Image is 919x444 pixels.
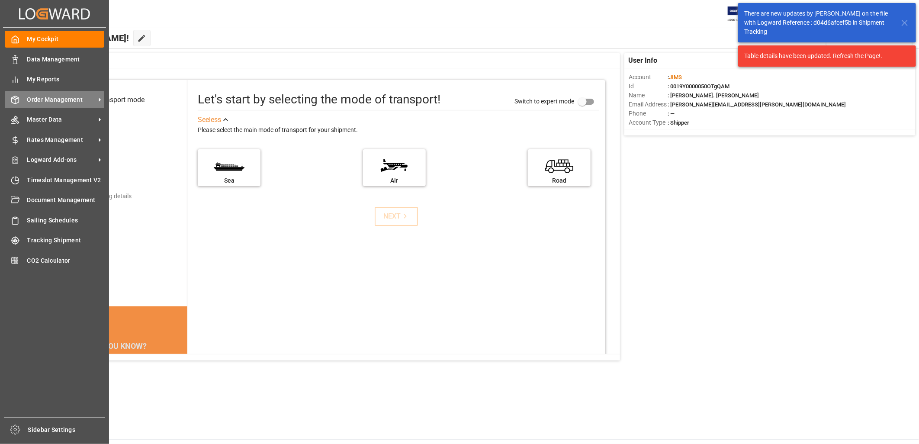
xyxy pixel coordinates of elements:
[5,252,104,269] a: CO2 Calculator
[744,51,903,61] div: Table details have been updated. Refresh the Page!.
[27,35,105,44] span: My Cockpit
[532,176,586,185] div: Road
[668,110,675,117] span: : —
[375,207,418,226] button: NEXT
[5,51,104,68] a: Data Management
[668,92,759,99] span: : [PERSON_NAME]. [PERSON_NAME]
[5,31,104,48] a: My Cockpit
[27,216,105,225] span: Sailing Schedules
[28,425,106,434] span: Sidebar Settings
[629,73,668,82] span: Account
[5,212,104,228] a: Sailing Schedules
[514,98,574,105] span: Switch to expert mode
[367,176,421,185] div: Air
[36,30,129,46] span: Hello [PERSON_NAME]!
[198,90,440,109] div: Let's start by selecting the mode of transport!
[27,115,96,124] span: Master Data
[27,135,96,145] span: Rates Management
[5,71,104,88] a: My Reports
[728,6,758,22] img: Exertis%20JAM%20-%20Email%20Logo.jpg_1722504956.jpg
[202,176,256,185] div: Sea
[629,100,668,109] span: Email Address
[668,101,846,108] span: : [PERSON_NAME][EMAIL_ADDRESS][PERSON_NAME][DOMAIN_NAME]
[77,95,145,105] div: Select transport mode
[629,82,668,91] span: Id
[669,74,682,80] span: JIMS
[27,95,96,104] span: Order Management
[27,236,105,245] span: Tracking Shipment
[27,176,105,185] span: Timeslot Management V2
[668,83,729,90] span: : 0019Y0000050OTgQAM
[629,118,668,127] span: Account Type
[629,109,668,118] span: Phone
[5,232,104,249] a: Tracking Shipment
[27,55,105,64] span: Data Management
[27,256,105,265] span: CO2 Calculator
[198,125,599,135] div: Please select the main mode of transport for your shipment.
[668,74,682,80] span: :
[5,192,104,209] a: Document Management
[629,91,668,100] span: Name
[383,211,410,222] div: NEXT
[48,337,188,355] div: DID YOU KNOW?
[27,196,105,205] span: Document Management
[27,155,96,164] span: Logward Add-ons
[27,75,105,84] span: My Reports
[5,171,104,188] a: Timeslot Management V2
[198,115,221,125] div: See less
[668,119,689,126] span: : Shipper
[77,192,132,201] div: Add shipping details
[629,55,658,66] span: User Info
[744,9,893,36] div: There are new updates by [PERSON_NAME] on the file with Logward Reference : d04d6afcef5b in Shipm...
